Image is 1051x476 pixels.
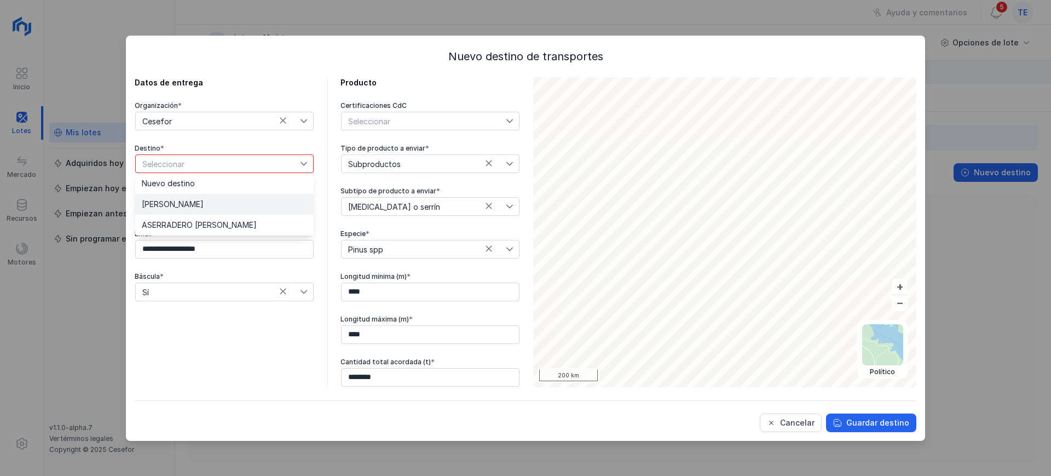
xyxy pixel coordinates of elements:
[135,187,314,196] div: Teléfono
[136,155,300,173] span: Seleccionar
[340,144,520,153] div: Tipo de producto a enviar
[342,112,392,130] div: Seleccionar
[142,200,204,208] span: [PERSON_NAME]
[340,272,520,281] div: Longitud mínima (m)
[135,77,314,88] div: Datos de entrega
[780,417,815,428] div: Cancelar
[142,221,257,229] span: ASERRADERO [PERSON_NAME]
[135,230,314,238] div: Email
[760,414,822,432] button: Cancelar
[135,49,916,64] div: Nuevo destino de transportes
[892,279,908,295] button: +
[340,101,520,110] div: Certificaciones CdC
[340,230,520,238] div: Especie
[342,198,506,215] span: Astilla o serrín
[340,315,520,324] div: Longitud máxima (m)
[340,187,520,196] div: Subtipo de producto a enviar
[136,112,300,130] span: Cesefor
[135,272,314,281] div: Báscula
[846,417,909,428] div: Guardar destino
[342,240,506,258] span: Pinus spp
[135,173,314,194] li: Nuevo destino
[340,358,520,366] div: Cantidad total acordada (t)
[342,155,506,173] span: Subproductos
[142,180,195,187] span: Nuevo destino
[892,295,908,311] button: –
[135,144,314,153] div: Destino
[826,414,916,432] button: Guardar destino
[136,283,300,301] span: Sí
[862,324,903,365] img: political.webp
[862,368,903,376] div: Político
[135,101,314,110] div: Organización
[135,174,314,182] li: Campo obligatorio
[135,215,314,236] li: ASERRADERO LEON
[135,194,314,215] li: Aserradero Cesefor
[340,77,520,88] div: Producto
